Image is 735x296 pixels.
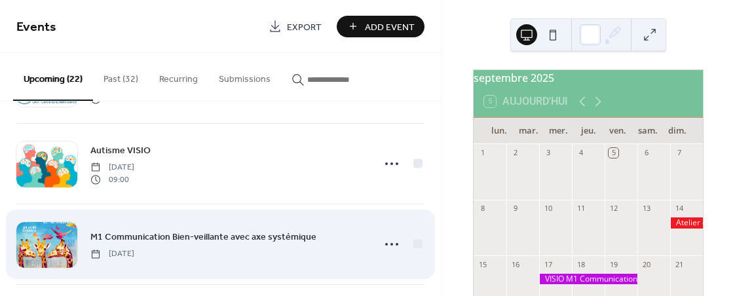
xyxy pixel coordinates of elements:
[674,204,684,213] div: 14
[543,259,553,269] div: 17
[90,144,151,158] span: Autisme VISIO
[670,217,703,229] div: Atelier de pratique CNv
[576,259,586,269] div: 18
[474,70,703,86] div: septembre 2025
[287,20,322,34] span: Export
[663,118,692,144] div: dim.
[90,162,134,174] span: [DATE]
[674,148,684,158] div: 7
[609,259,618,269] div: 19
[633,118,662,144] div: sam.
[641,204,651,213] div: 13
[90,143,151,158] a: Autisme VISIO
[674,259,684,269] div: 21
[543,148,553,158] div: 3
[641,148,651,158] div: 6
[603,118,633,144] div: ven.
[576,204,586,213] div: 11
[543,204,553,213] div: 10
[259,16,331,37] a: Export
[484,118,514,144] div: lun.
[90,248,134,260] span: [DATE]
[478,204,487,213] div: 8
[539,274,637,285] div: VISIO M1 Communication Bien-veillante avec axe systémique
[609,148,618,158] div: 5
[573,118,603,144] div: jeu.
[510,259,520,269] div: 16
[90,174,134,185] span: 09:00
[641,259,651,269] div: 20
[13,53,93,101] button: Upcoming (22)
[337,16,424,37] button: Add Event
[93,53,149,100] button: Past (32)
[510,148,520,158] div: 2
[576,148,586,158] div: 4
[478,259,487,269] div: 15
[149,53,208,100] button: Recurring
[90,229,316,244] a: M1 Communication Bien-veillante avec axe systémique
[208,53,281,100] button: Submissions
[544,118,573,144] div: mer.
[16,14,56,40] span: Events
[478,148,487,158] div: 1
[365,20,415,34] span: Add Event
[609,204,618,213] div: 12
[90,231,316,244] span: M1 Communication Bien-veillante avec axe systémique
[510,204,520,213] div: 9
[514,118,544,144] div: mar.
